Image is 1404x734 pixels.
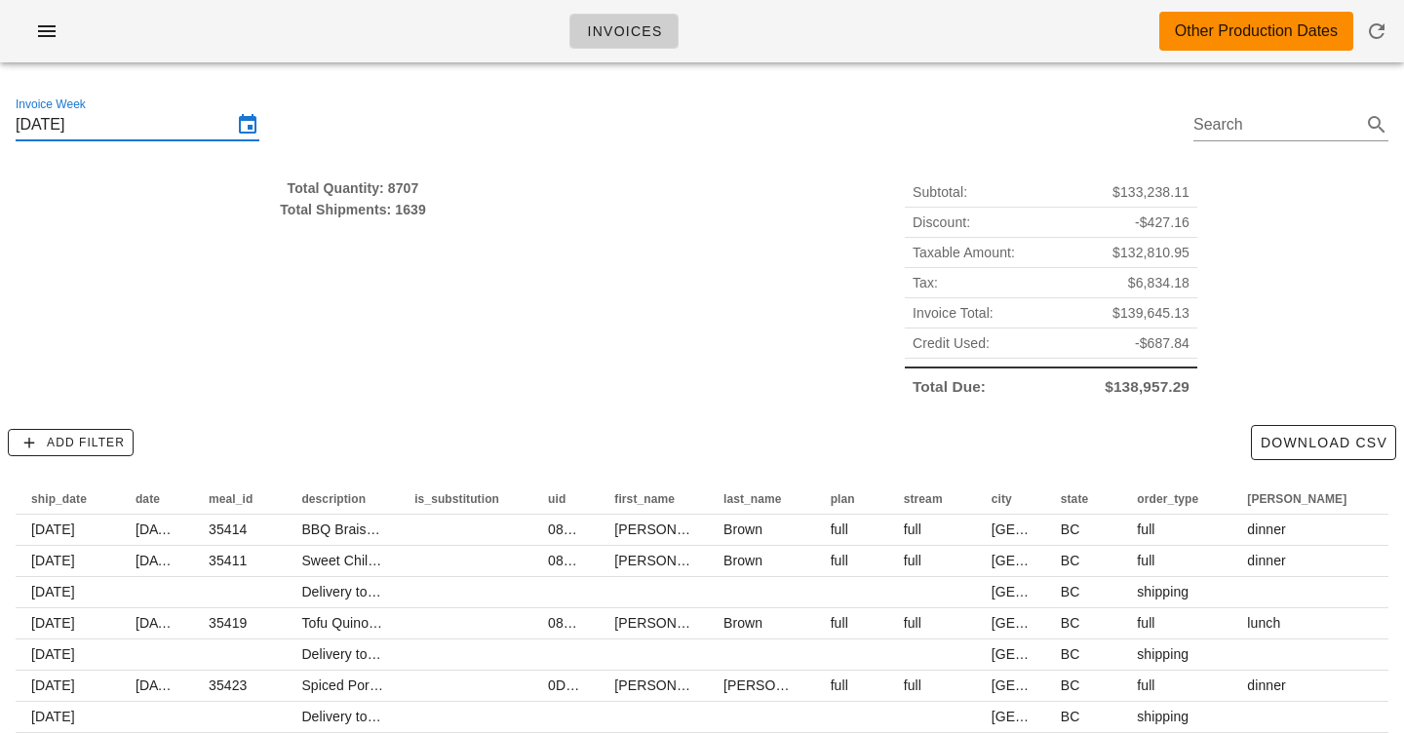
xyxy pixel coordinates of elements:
span: Delivery to [GEOGRAPHIC_DATA] (V5N 1R4) [301,584,584,599]
span: $138,957.29 [1105,376,1189,398]
span: date [136,492,160,506]
th: stream: Not sorted. Activate to sort ascending. [888,483,976,515]
th: meal_id: Not sorted. Activate to sort ascending. [193,483,286,515]
span: [DATE] [136,553,179,568]
span: full [831,677,848,693]
span: BC [1061,584,1080,599]
span: order_type [1137,492,1198,506]
span: Add Filter [17,434,125,451]
span: [DATE] [136,522,179,537]
span: $133,238.11 [1112,181,1189,203]
span: [GEOGRAPHIC_DATA] [992,553,1135,568]
span: [GEOGRAPHIC_DATA] [992,646,1135,662]
span: 35411 [209,553,247,568]
span: Taxable Amount: [913,242,1015,263]
span: [PERSON_NAME] [614,615,727,631]
span: full [831,553,848,568]
span: BC [1061,522,1080,537]
span: [DATE] [31,584,75,599]
span: plan [831,492,855,506]
span: full [1137,615,1154,631]
span: Spiced Pork Chops & Lentil Chili [301,677,501,693]
span: 35414 [209,522,247,537]
span: full [831,522,848,537]
span: is_substitution [414,492,499,506]
th: first_name: Not sorted. Activate to sort ascending. [599,483,708,515]
span: Sweet Chili Chicken Thighs with Potato Wedges [301,553,597,568]
span: BC [1061,646,1080,662]
span: uid [548,492,565,506]
th: city: Not sorted. Activate to sort ascending. [976,483,1045,515]
span: [PERSON_NAME] [614,677,727,693]
span: $6,834.18 [1128,272,1189,293]
span: Brown [723,553,762,568]
th: state: Not sorted. Activate to sort ascending. [1045,483,1122,515]
span: Discount: [913,212,970,233]
span: [GEOGRAPHIC_DATA] [992,584,1135,599]
span: stream [904,492,943,506]
span: dinner [1247,522,1286,537]
span: Delivery to [GEOGRAPHIC_DATA] (V5N 1R4) [301,646,584,662]
span: [DATE] [31,709,75,724]
span: [GEOGRAPHIC_DATA] [992,709,1135,724]
div: Other Production Dates [1175,19,1338,43]
th: uid: Not sorted. Activate to sort ascending. [532,483,599,515]
button: Download CSV [1251,425,1396,460]
span: [GEOGRAPHIC_DATA] [992,522,1135,537]
th: last_name: Not sorted. Activate to sort ascending. [708,483,815,515]
span: 08HtNpkyZMdaNfog0j35Lis5a8L2 [548,522,756,537]
th: order_type: Not sorted. Activate to sort ascending. [1121,483,1231,515]
span: -$687.84 [1135,332,1189,354]
span: BC [1061,677,1080,693]
span: 35419 [209,615,247,631]
span: ship_date [31,492,87,506]
span: full [1137,522,1154,537]
span: full [904,677,921,693]
div: Total Shipments: 1639 [16,199,690,220]
span: dinner [1247,677,1286,693]
span: [DATE] [31,553,75,568]
span: [DATE] [136,615,179,631]
span: lunch [1247,615,1280,631]
span: full [1137,677,1154,693]
span: Credit Used: [913,332,990,354]
span: 0Deiml0YcsepeSXGQksxdCxGb0e2 [548,677,771,693]
span: Invoice Total: [913,302,994,324]
span: full [904,553,921,568]
span: description [301,492,366,506]
span: full [904,522,921,537]
span: first_name [614,492,675,506]
span: Subtotal: [913,181,967,203]
span: [GEOGRAPHIC_DATA] [992,677,1135,693]
span: Brown [723,522,762,537]
span: 35423 [209,677,247,693]
span: $132,810.95 [1112,242,1189,263]
th: ship_date: Not sorted. Activate to sort ascending. [16,483,120,515]
span: -$427.16 [1135,212,1189,233]
span: Delivery to [GEOGRAPHIC_DATA] (V5Y0G8) [301,709,580,724]
th: plan: Not sorted. Activate to sort ascending. [815,483,888,515]
label: Invoice Week [16,97,86,112]
span: full [831,615,848,631]
span: 08HtNpkyZMdaNfog0j35Lis5a8L2 [548,615,756,631]
span: dinner [1247,553,1286,568]
span: last_name [723,492,782,506]
span: shipping [1137,584,1189,599]
span: 08HtNpkyZMdaNfog0j35Lis5a8L2 [548,553,756,568]
span: shipping [1137,646,1189,662]
span: Invoices [586,23,662,39]
span: [DATE] [31,522,75,537]
span: Total Due: [913,376,986,398]
span: [PERSON_NAME] [614,553,727,568]
span: [PERSON_NAME] [1247,492,1346,506]
span: full [1137,553,1154,568]
div: Total Quantity: 8707 [16,177,690,199]
span: BBQ Braised Beef with Sweet Potato Mash [301,522,566,537]
span: $139,645.13 [1112,302,1189,324]
span: BC [1061,709,1080,724]
span: full [904,615,921,631]
span: shipping [1137,709,1189,724]
span: state [1061,492,1089,506]
th: is_substitution: Not sorted. Activate to sort ascending. [399,483,532,515]
a: Invoices [569,14,679,49]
